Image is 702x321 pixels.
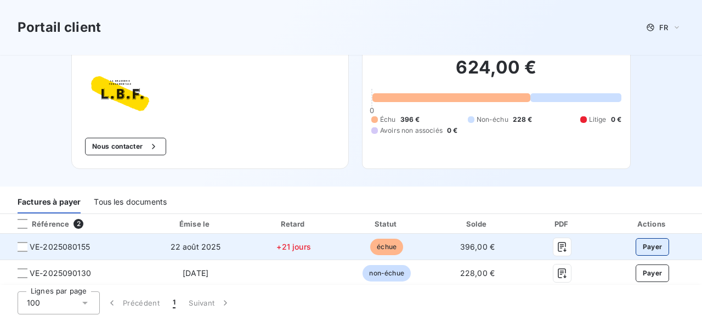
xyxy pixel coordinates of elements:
div: Tous les documents [94,190,167,213]
span: Échu [380,115,396,125]
span: Litige [589,115,607,125]
span: VE-2025090130 [30,268,91,279]
button: Payer [636,238,670,256]
img: Company logo [85,67,155,120]
button: Précédent [100,291,166,314]
div: Émise le [146,218,245,229]
span: Non-échu [477,115,508,125]
button: Payer [636,264,670,282]
div: Statut [343,218,430,229]
span: FR [659,23,668,32]
span: 1 [173,297,175,308]
div: Retard [249,218,338,229]
h2: 624,00 € [371,57,621,89]
div: Solde [435,218,520,229]
div: Actions [605,218,700,229]
button: Suivant [182,291,237,314]
span: 100 [27,297,40,308]
span: 228,00 € [460,268,495,278]
span: 22 août 2025 [171,242,221,251]
button: 1 [166,291,182,314]
span: Avoirs non associés [380,126,443,136]
span: échue [370,239,403,255]
span: 2 [73,219,83,229]
span: non-échue [363,265,410,281]
button: Nous contacter [85,138,166,155]
span: 0 [370,106,374,115]
span: +21 jours [276,242,310,251]
div: Référence [9,219,69,229]
span: 0 € [447,126,457,136]
span: 228 € [513,115,533,125]
div: PDF [524,218,601,229]
h3: Portail client [18,18,101,37]
div: Factures à payer [18,190,81,213]
span: 0 € [611,115,621,125]
span: 396 € [400,115,420,125]
span: VE-2025080155 [30,241,90,252]
span: 396,00 € [460,242,495,251]
span: [DATE] [183,268,208,278]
